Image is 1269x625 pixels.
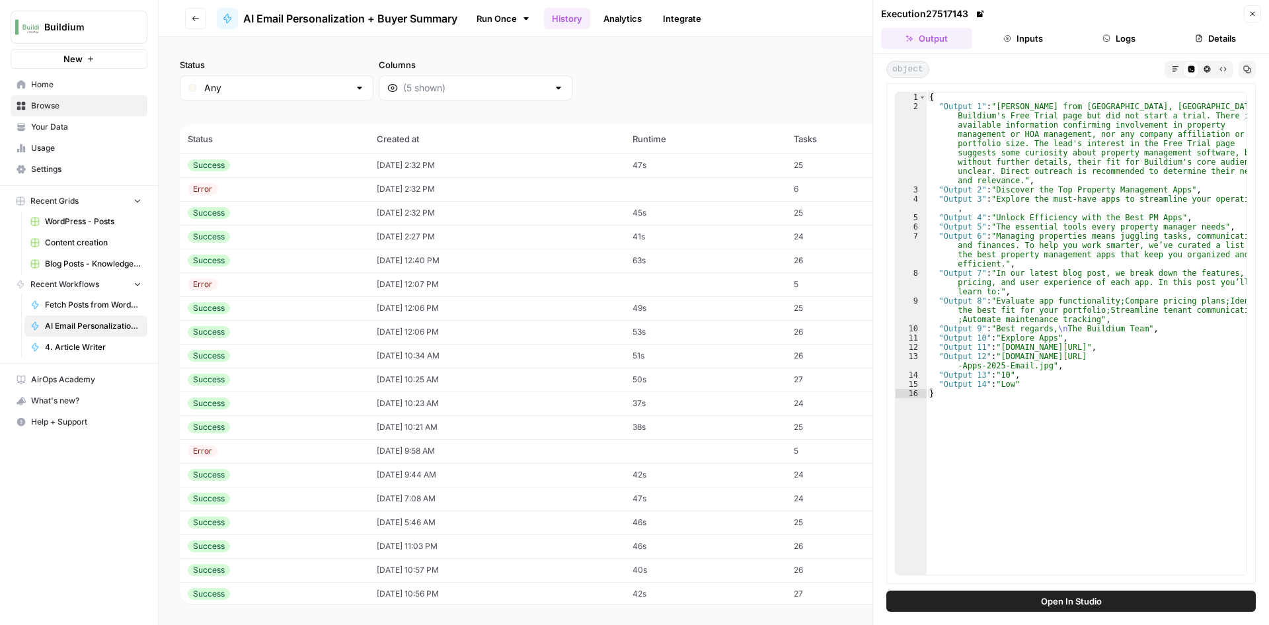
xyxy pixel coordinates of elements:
[45,216,141,228] span: WordPress - Posts
[188,374,230,386] div: Success
[786,582,913,606] td: 27
[188,159,230,171] div: Success
[468,7,539,30] a: Run Once
[24,232,147,253] a: Content creation
[786,177,913,201] td: 6
[188,207,230,219] div: Success
[786,124,913,153] th: Tasks
[369,368,625,392] td: [DATE] 10:25 AM
[625,463,786,487] td: 42s
[625,201,786,225] td: 45s
[786,415,913,439] td: 25
[180,124,369,153] th: Status
[625,511,786,534] td: 46s
[655,8,709,29] a: Integrate
[11,274,147,294] button: Recent Workflows
[188,255,230,267] div: Success
[24,294,147,315] a: Fetch Posts from WordPress
[188,231,230,243] div: Success
[786,249,913,272] td: 26
[625,344,786,368] td: 51s
[369,487,625,511] td: [DATE] 7:08 AM
[786,463,913,487] td: 24
[188,421,230,433] div: Success
[204,81,349,95] input: Any
[896,231,927,269] div: 7
[1074,28,1165,49] button: Logs
[30,278,99,290] span: Recent Workflows
[188,540,230,552] div: Success
[11,390,147,411] button: What's new?
[625,392,786,415] td: 37s
[881,28,972,49] button: Output
[786,534,913,558] td: 26
[369,124,625,153] th: Created at
[786,344,913,368] td: 26
[1170,28,1261,49] button: Details
[217,8,457,29] a: AI Email Personalization + Buyer Summary
[31,374,141,386] span: AirOps Academy
[24,253,147,274] a: Blog Posts - Knowledge Base.csv
[896,370,927,380] div: 14
[188,278,217,290] div: Error
[369,534,625,558] td: [DATE] 11:03 PM
[896,222,927,231] div: 6
[786,225,913,249] td: 24
[369,463,625,487] td: [DATE] 9:44 AM
[11,191,147,211] button: Recent Grids
[15,15,39,39] img: Buildium Logo
[786,487,913,511] td: 24
[881,7,987,21] div: Execution 27517143
[369,296,625,320] td: [DATE] 12:06 PM
[896,389,927,398] div: 16
[188,445,217,457] div: Error
[625,296,786,320] td: 49s
[786,153,913,177] td: 25
[11,116,147,138] a: Your Data
[188,397,230,409] div: Success
[369,558,625,582] td: [DATE] 10:57 PM
[369,225,625,249] td: [DATE] 2:27 PM
[896,324,927,333] div: 10
[369,392,625,415] td: [DATE] 10:23 AM
[544,8,590,29] a: History
[188,517,230,528] div: Success
[625,487,786,511] td: 47s
[369,272,625,296] td: [DATE] 12:07 PM
[188,183,217,195] div: Error
[886,61,929,78] span: object
[786,392,913,415] td: 24
[786,272,913,296] td: 5
[369,415,625,439] td: [DATE] 10:21 AM
[786,296,913,320] td: 25
[978,28,1069,49] button: Inputs
[403,81,548,95] input: (5 shown)
[31,416,141,428] span: Help + Support
[188,588,230,600] div: Success
[31,121,141,133] span: Your Data
[24,211,147,232] a: WordPress - Posts
[31,142,141,154] span: Usage
[625,153,786,177] td: 47s
[188,302,230,314] div: Success
[625,558,786,582] td: 40s
[786,368,913,392] td: 27
[919,93,926,102] span: Toggle code folding, rows 1 through 16
[786,511,913,534] td: 25
[30,195,79,207] span: Recent Grids
[11,49,147,69] button: New
[31,79,141,91] span: Home
[786,558,913,582] td: 26
[45,320,141,332] span: AI Email Personalization + Buyer Summary
[44,21,124,34] span: Buildium
[11,159,147,180] a: Settings
[896,185,927,194] div: 3
[896,93,927,102] div: 1
[243,11,457,26] span: AI Email Personalization + Buyer Summary
[188,469,230,481] div: Success
[625,249,786,272] td: 63s
[896,296,927,324] div: 9
[625,225,786,249] td: 41s
[369,249,625,272] td: [DATE] 12:40 PM
[896,102,927,185] div: 2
